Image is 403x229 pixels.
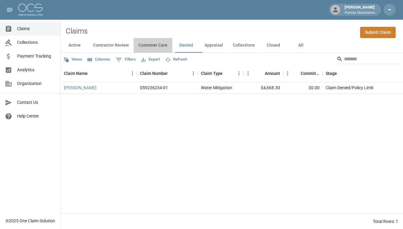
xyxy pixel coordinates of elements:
[287,38,314,53] button: All
[64,65,88,82] div: Claim Name
[18,4,43,16] img: ocs-logo-white-transparent.png
[198,65,244,82] div: Claim Type
[244,69,253,78] button: Menu
[345,10,375,16] p: Puretec Restoration
[17,53,56,59] span: Payment Tracking
[86,55,112,64] button: Select columns
[17,67,56,73] span: Analytics
[114,55,137,65] button: Show filters
[223,69,231,78] button: Sort
[164,55,189,64] button: Refresh
[326,65,337,82] div: Stage
[128,69,137,78] button: Menu
[66,27,88,36] h2: Claims
[201,85,232,91] div: Water Mitigation
[168,69,176,78] button: Sort
[373,218,398,224] div: Total Rows: 1
[17,39,56,46] span: Collections
[244,82,283,94] div: $4,668.30
[61,38,88,53] button: Active
[140,65,168,82] div: Claim Number
[337,69,345,78] button: Sort
[61,65,137,82] div: Claim Name
[337,54,402,65] div: Search
[17,26,56,32] span: Claims
[17,80,56,87] span: Organization
[5,218,55,224] div: © 2025 One Claim Solution
[228,38,260,53] button: Collections
[201,65,223,82] div: Claim Type
[283,82,323,94] div: $0.00
[326,85,373,91] div: Claim Denied/Policy Limit
[140,55,161,64] button: Export
[4,4,16,16] button: open drawer
[283,69,292,78] button: Menu
[234,69,244,78] button: Menu
[62,55,84,64] button: Views
[360,27,396,38] a: Submit Claim
[134,38,172,53] button: Customer Care
[17,99,56,106] span: Contact Us
[244,65,283,82] div: Amount
[189,69,198,78] button: Menu
[200,38,228,53] button: Appraisal
[283,65,323,82] div: Committed Amount
[61,38,403,53] div: dynamic tabs
[260,38,287,53] button: Closed
[292,69,301,78] button: Sort
[140,85,168,91] div: 059236234-01
[172,38,200,53] button: Denied
[17,113,56,119] span: Help Center
[88,69,96,78] button: Sort
[256,69,265,78] button: Sort
[342,4,377,15] div: [PERSON_NAME]
[88,38,134,53] button: Contractor Review
[137,65,198,82] div: Claim Number
[265,65,280,82] div: Amount
[301,65,320,82] div: Committed Amount
[64,85,96,91] a: [PERSON_NAME]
